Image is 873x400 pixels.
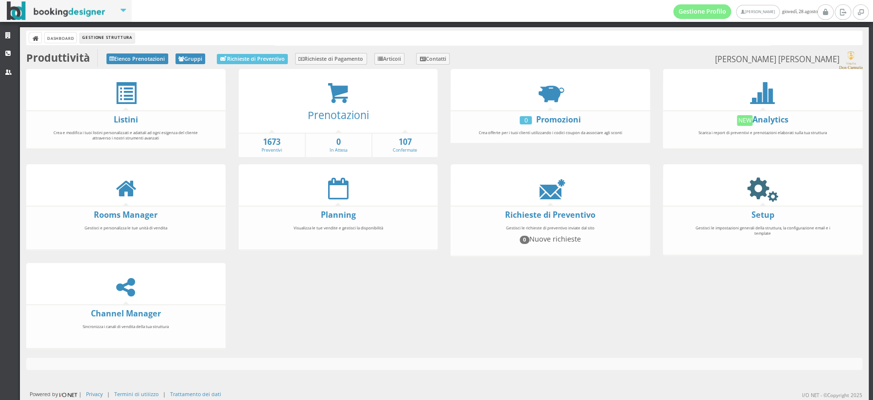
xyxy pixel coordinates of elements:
[476,235,625,243] h4: Nuove richieste
[94,209,157,220] a: Rooms Manager
[372,137,438,148] strong: 107
[259,221,417,246] div: Visualizza le tue vendite e gestisci la disponibilità
[80,33,134,43] li: Gestione Struttura
[306,137,371,148] strong: 0
[91,308,161,319] a: Channel Manager
[839,52,862,69] img: c17ce5f8a98d11e9805da647fc135771.png
[505,209,595,220] a: Richieste di Preventivo
[684,221,841,252] div: Gestisci le impostazioni generali della struttura, la configurazione email e i template
[58,391,79,399] img: ionet_small_logo.png
[30,390,82,399] div: Powered by |
[45,33,76,43] a: Dashboard
[737,114,788,125] a: NewAnalytics
[374,53,405,65] a: Articoli
[684,125,841,145] div: Scarica i report di preventivi e prenotazioni elaborati sulla tua struttura
[47,125,205,145] div: Crea e modifica i tuoi listini personalizzati e adattali ad ogni esigenza del cliente attraverso ...
[416,53,450,65] a: Contatti
[536,114,581,125] a: Promozioni
[86,390,103,398] a: Privacy
[471,221,629,253] div: Gestisci le richieste di preventivo inviate dal sito
[170,390,221,398] a: Trattamento dei dati
[736,5,779,19] a: [PERSON_NAME]
[673,4,817,19] span: giovedì, 28 agosto
[306,137,371,154] a: 0In Attesa
[295,53,367,65] a: Richieste di Pagamento
[307,108,368,122] a: Prenotazioni
[520,116,532,124] div: 0
[471,125,629,140] div: Crea offerte per i tuoi clienti utilizzando i codici coupon da associare agli sconti
[737,115,752,126] div: New
[107,390,110,398] div: |
[163,390,166,398] div: |
[47,221,205,246] div: Gestisci e personalizza le tue unità di vendita
[520,236,529,243] span: 0
[26,51,90,65] b: Produttività
[715,52,862,69] small: [PERSON_NAME] [PERSON_NAME]
[217,54,288,64] a: Richieste di Preventivo
[239,137,305,154] a: 1673Preventivi
[175,53,206,64] a: Gruppi
[114,390,158,398] a: Termini di utilizzo
[7,1,105,20] img: BookingDesigner.com
[320,209,355,220] a: Planning
[47,319,205,345] div: Sincronizza i canali di vendita della tua struttura
[673,4,732,19] a: Gestione Profilo
[751,209,774,220] a: Setup
[239,137,305,148] strong: 1673
[372,137,438,154] a: 107Confermate
[114,114,138,125] a: Listini
[106,53,168,64] a: Elenco Prenotazioni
